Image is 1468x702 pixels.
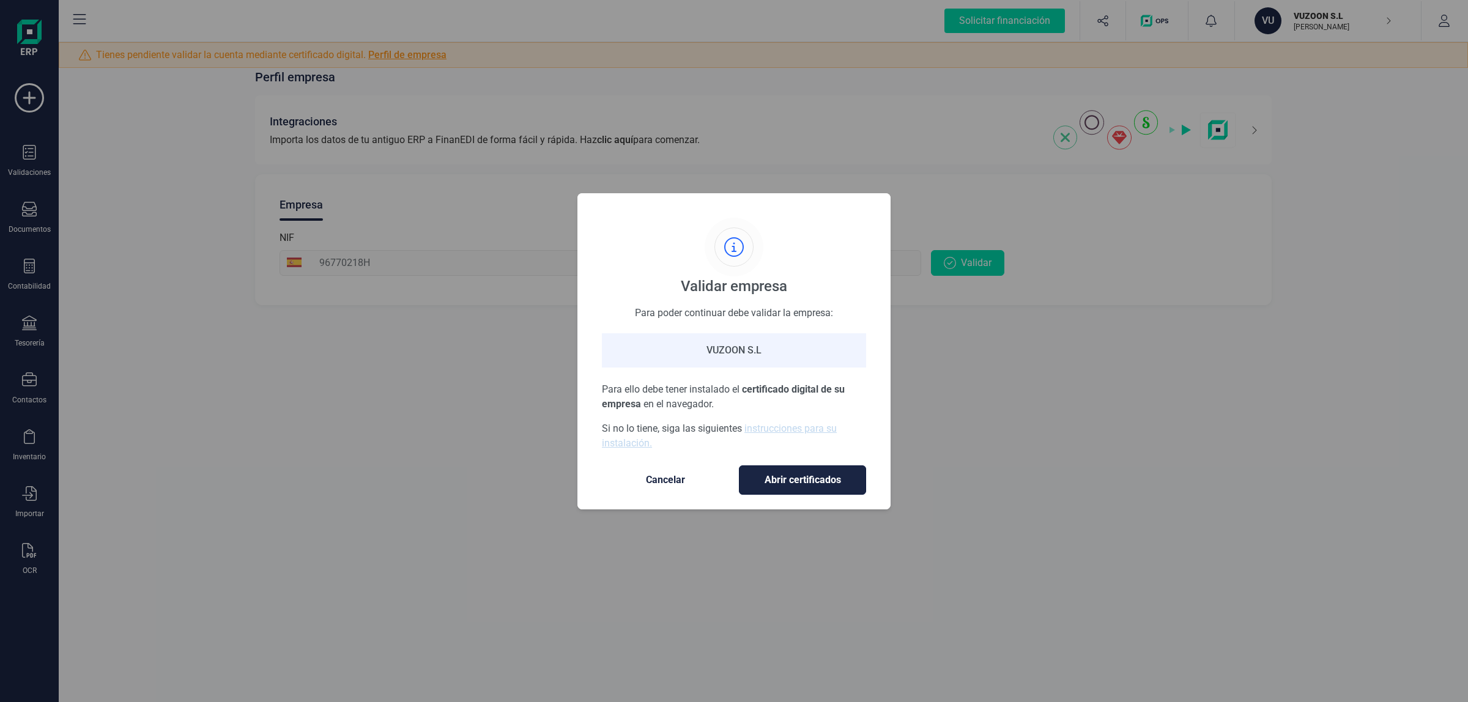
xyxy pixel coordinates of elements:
p: Para ello debe tener instalado el en el navegador. [602,382,866,412]
p: Si no lo tiene, siga las siguientes [602,421,866,451]
span: Cancelar [614,473,717,487]
a: instrucciones para su instalación. [602,423,837,449]
button: Abrir certificados [739,465,866,495]
div: Para poder continuar debe validar la empresa: [602,306,866,319]
span: Abrir certificados [752,473,853,487]
button: Cancelar [602,465,729,495]
div: VUZOON S.L [602,333,866,368]
div: Validar empresa [681,276,787,296]
span: certificado digital de su empresa [602,383,845,410]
